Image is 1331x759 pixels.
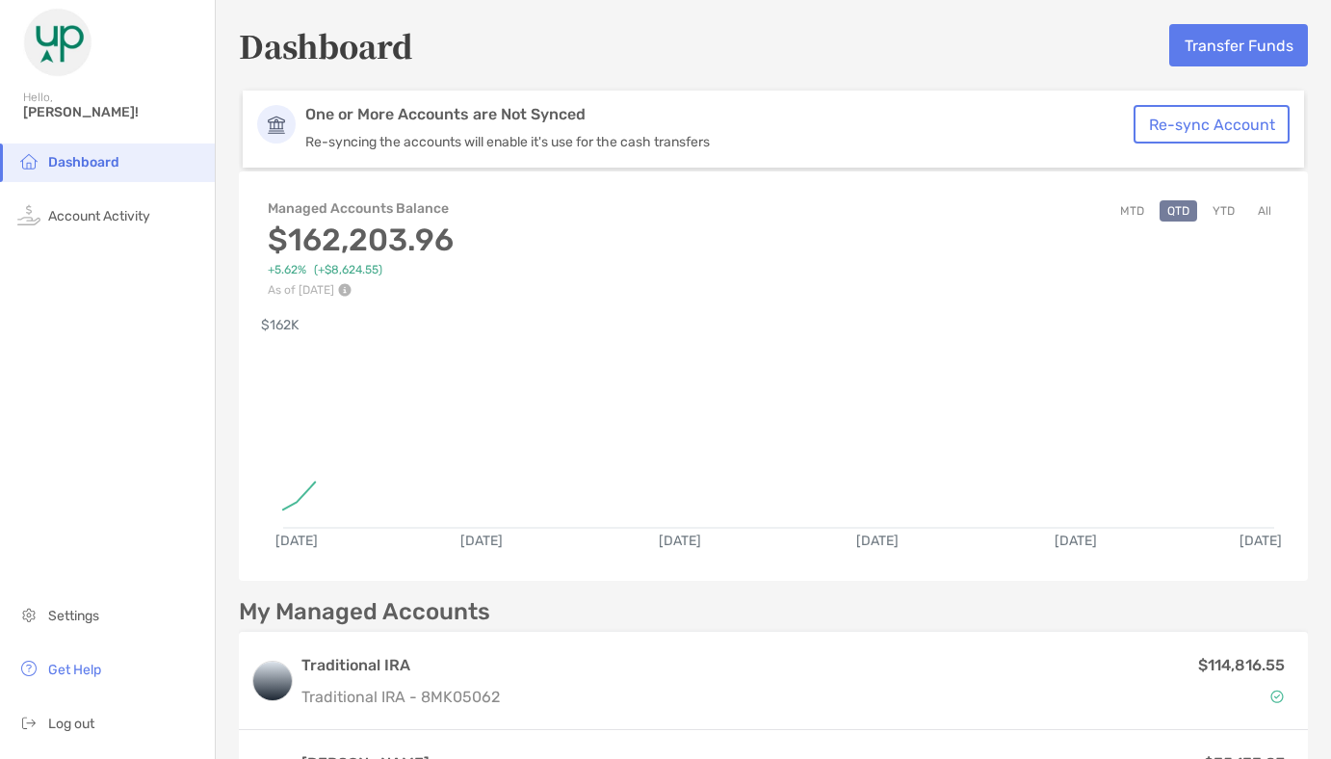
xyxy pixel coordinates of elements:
[253,662,292,700] img: logo account
[48,208,150,224] span: Account Activity
[305,134,1145,150] p: Re-syncing the accounts will enable it's use for the cash transfers
[1250,200,1279,222] button: All
[17,711,40,734] img: logout icon
[239,23,413,67] h5: Dashboard
[1240,533,1282,549] text: [DATE]
[1160,200,1197,222] button: QTD
[268,283,454,297] p: As of [DATE]
[1055,533,1097,549] text: [DATE]
[1134,105,1290,144] button: Re-sync Account
[301,654,500,677] h3: Traditional IRA
[1169,24,1308,66] button: Transfer Funds
[48,154,119,170] span: Dashboard
[268,222,454,258] h3: $162,203.96
[23,104,203,120] span: [PERSON_NAME]!
[460,533,503,549] text: [DATE]
[305,105,1145,124] p: One or More Accounts are Not Synced
[17,603,40,626] img: settings icon
[268,200,454,217] h4: Managed Accounts Balance
[261,317,300,333] text: $162K
[48,662,101,678] span: Get Help
[23,8,92,77] img: Zoe Logo
[1112,200,1152,222] button: MTD
[338,283,352,297] img: Performance Info
[257,105,296,144] img: Account Icon
[239,600,490,624] p: My Managed Accounts
[1198,653,1285,677] p: $114,816.55
[314,263,382,277] span: ( +$8,624.55 )
[17,203,40,226] img: activity icon
[268,263,306,277] span: +5.62%
[17,657,40,680] img: get-help icon
[48,608,99,624] span: Settings
[856,533,899,549] text: [DATE]
[275,533,318,549] text: [DATE]
[301,685,500,709] p: Traditional IRA - 8MK05062
[1205,200,1242,222] button: YTD
[659,533,701,549] text: [DATE]
[17,149,40,172] img: household icon
[48,716,94,732] span: Log out
[1270,690,1284,703] img: Account Status icon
